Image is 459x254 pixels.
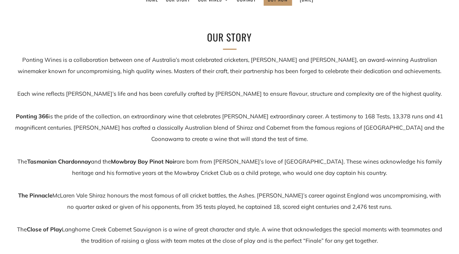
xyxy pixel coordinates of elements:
[27,226,62,233] strong: Close of Play
[111,158,177,165] strong: Mowbray Boy Pinot Noir
[18,192,52,199] strong: The Pinnacle
[16,113,49,120] strong: Ponting 366
[105,29,354,45] h2: Our Story
[27,158,91,165] strong: Tasmanian Chardonnay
